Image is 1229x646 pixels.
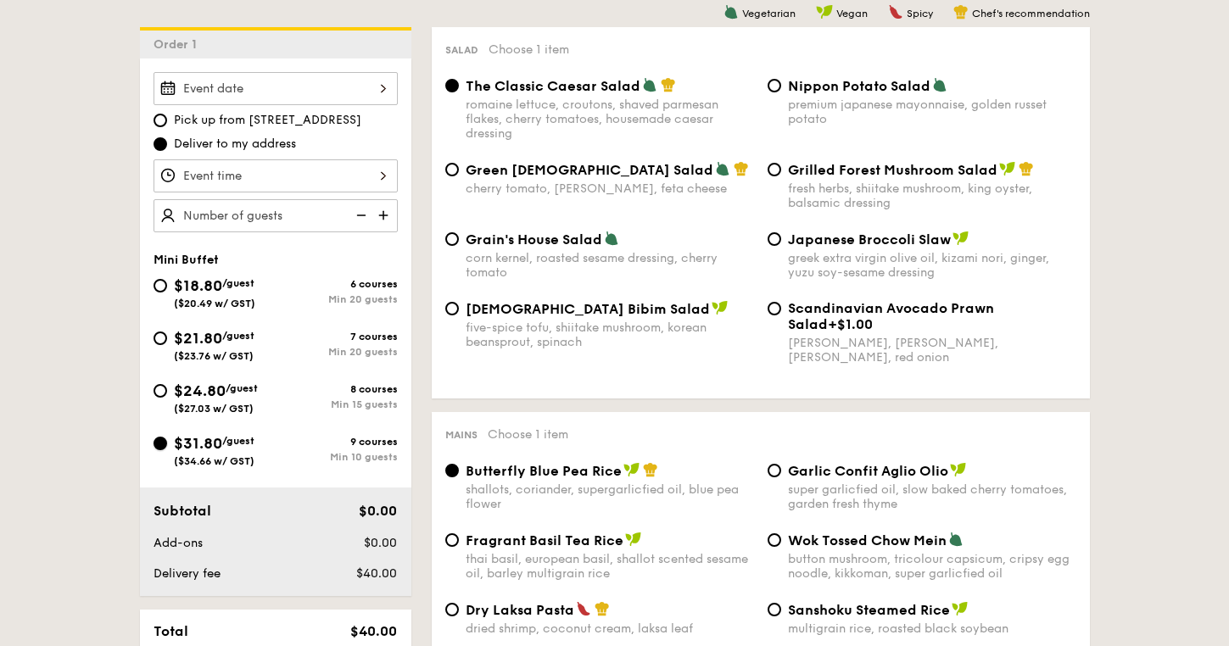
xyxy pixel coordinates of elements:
span: Sanshoku Steamed Rice [788,602,950,618]
img: icon-vegan.f8ff3823.svg [952,231,969,246]
span: Pick up from [STREET_ADDRESS] [174,112,361,129]
span: Grilled Forest Mushroom Salad [788,162,997,178]
div: fresh herbs, shiitake mushroom, king oyster, balsamic dressing [788,181,1076,210]
div: button mushroom, tricolour capsicum, cripsy egg noodle, kikkoman, super garlicfied oil [788,552,1076,581]
input: $18.80/guest($20.49 w/ GST)6 coursesMin 20 guests [154,279,167,292]
img: icon-vegan.f8ff3823.svg [952,601,969,616]
input: Grilled Forest Mushroom Saladfresh herbs, shiitake mushroom, king oyster, balsamic dressing [768,163,781,176]
span: Green [DEMOGRAPHIC_DATA] Salad [466,162,713,178]
img: icon-vegetarian.fe4039eb.svg [932,77,947,92]
input: Dry Laksa Pastadried shrimp, coconut cream, laksa leaf [445,603,459,616]
input: Green [DEMOGRAPHIC_DATA] Saladcherry tomato, [PERSON_NAME], feta cheese [445,163,459,176]
span: The Classic Caesar Salad [466,78,640,94]
img: icon-spicy.37a8142b.svg [576,601,591,616]
input: Wok Tossed Chow Meinbutton mushroom, tricolour capsicum, cripsy egg noodle, kikkoman, super garli... [768,533,781,547]
span: Dry Laksa Pasta [466,602,574,618]
input: Garlic Confit Aglio Oliosuper garlicfied oil, slow baked cherry tomatoes, garden fresh thyme [768,464,781,477]
img: icon-chef-hat.a58ddaea.svg [595,601,610,616]
span: /guest [222,277,254,289]
span: /guest [226,382,258,394]
div: dried shrimp, coconut cream, laksa leaf [466,621,754,636]
span: /guest [222,330,254,342]
div: 9 courses [276,436,398,448]
input: Pick up from [STREET_ADDRESS] [154,114,167,127]
img: icon-vegetarian.fe4039eb.svg [948,532,964,547]
span: Garlic Confit Aglio Olio [788,463,948,479]
span: Nippon Potato Salad [788,78,930,94]
input: [DEMOGRAPHIC_DATA] Bibim Saladfive-spice tofu, shiitake mushroom, korean beansprout, spinach [445,302,459,315]
img: icon-spicy.37a8142b.svg [888,4,903,19]
span: Vegan [836,8,868,19]
span: ($34.66 w/ GST) [174,455,254,467]
input: Grain's House Saladcorn kernel, roasted sesame dressing, cherry tomato [445,232,459,246]
span: Salad [445,44,478,56]
img: icon-chef-hat.a58ddaea.svg [661,77,676,92]
input: Scandinavian Avocado Prawn Salad+$1.00[PERSON_NAME], [PERSON_NAME], [PERSON_NAME], red onion [768,302,781,315]
input: Event time [154,159,398,192]
img: icon-chef-hat.a58ddaea.svg [643,462,658,477]
div: five-spice tofu, shiitake mushroom, korean beansprout, spinach [466,320,754,349]
input: Sanshoku Steamed Ricemultigrain rice, roasted black soybean [768,603,781,616]
div: premium japanese mayonnaise, golden russet potato [788,97,1076,126]
span: Scandinavian Avocado Prawn Salad [788,300,994,332]
span: Subtotal [154,503,211,519]
span: Order 1 [154,37,204,52]
span: Choose 1 item [488,427,568,442]
span: Grain's House Salad [466,231,602,248]
span: ($23.76 w/ GST) [174,350,254,362]
span: $18.80 [174,276,222,295]
div: super garlicfied oil, slow baked cherry tomatoes, garden fresh thyme [788,482,1076,511]
span: Add-ons [154,536,203,550]
span: Delivery fee [154,566,221,581]
img: icon-vegan.f8ff3823.svg [950,462,967,477]
span: Wok Tossed Chow Mein [788,532,947,549]
span: Japanese Broccoli Slaw [788,231,951,248]
input: Event date [154,72,398,105]
img: icon-vegan.f8ff3823.svg [623,462,640,477]
span: Choose 1 item [489,42,569,57]
img: icon-vegan.f8ff3823.svg [712,300,729,315]
img: icon-chef-hat.a58ddaea.svg [1019,161,1034,176]
div: shallots, coriander, supergarlicfied oil, blue pea flower [466,482,754,511]
span: ($27.03 w/ GST) [174,403,254,415]
span: $0.00 [359,503,397,519]
input: The Classic Caesar Saladromaine lettuce, croutons, shaved parmesan flakes, cherry tomatoes, house... [445,79,459,92]
span: $21.80 [174,329,222,348]
img: icon-vegetarian.fe4039eb.svg [723,4,739,19]
img: icon-add.58712e84.svg [372,199,398,231]
div: romaine lettuce, croutons, shaved parmesan flakes, cherry tomatoes, housemade caesar dressing [466,97,754,141]
input: $21.80/guest($23.76 w/ GST)7 coursesMin 20 guests [154,331,167,345]
img: icon-vegetarian.fe4039eb.svg [604,231,619,246]
div: 8 courses [276,383,398,395]
span: $0.00 [364,536,397,550]
div: 7 courses [276,331,398,342]
div: Min 15 guests [276,398,398,410]
input: Japanese Broccoli Slawgreek extra virgin olive oil, kizami nori, ginger, yuzu soy-sesame dressing [768,232,781,246]
input: Butterfly Blue Pea Riceshallots, coriander, supergarlicfied oil, blue pea flower [445,464,459,477]
span: +$1.00 [828,316,873,332]
div: corn kernel, roasted sesame dressing, cherry tomato [466,251,754,280]
span: $40.00 [356,566,397,581]
div: [PERSON_NAME], [PERSON_NAME], [PERSON_NAME], red onion [788,336,1076,365]
img: icon-chef-hat.a58ddaea.svg [734,161,749,176]
div: Min 10 guests [276,451,398,463]
span: /guest [222,435,254,447]
div: greek extra virgin olive oil, kizami nori, ginger, yuzu soy-sesame dressing [788,251,1076,280]
img: icon-vegan.f8ff3823.svg [999,161,1016,176]
span: Mains [445,429,478,441]
span: Deliver to my address [174,136,296,153]
div: thai basil, european basil, shallot scented sesame oil, barley multigrain rice [466,552,754,581]
span: Spicy [907,8,933,19]
input: Number of guests [154,199,398,232]
img: icon-vegetarian.fe4039eb.svg [715,161,730,176]
input: $24.80/guest($27.03 w/ GST)8 coursesMin 15 guests [154,384,167,398]
img: icon-chef-hat.a58ddaea.svg [953,4,969,19]
span: Vegetarian [742,8,796,19]
img: icon-vegan.f8ff3823.svg [816,4,833,19]
img: icon-reduce.1d2dbef1.svg [347,199,372,231]
img: icon-vegetarian.fe4039eb.svg [642,77,657,92]
div: 6 courses [276,278,398,290]
span: Total [154,623,188,639]
input: $31.80/guest($34.66 w/ GST)9 coursesMin 10 guests [154,437,167,450]
span: $24.80 [174,381,226,400]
